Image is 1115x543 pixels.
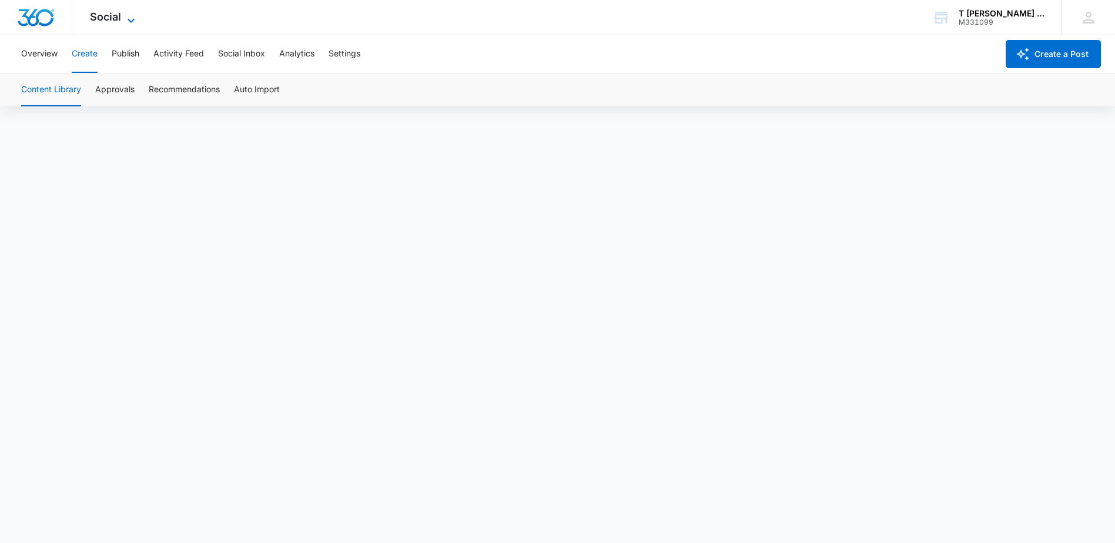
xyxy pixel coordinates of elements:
button: Approvals [95,73,135,106]
button: Create [72,35,98,73]
button: Recommendations [149,73,220,106]
button: Overview [21,35,58,73]
button: Analytics [279,35,314,73]
div: account name [959,9,1044,18]
button: Create a Post [1006,40,1101,68]
button: Publish [112,35,139,73]
button: Auto Import [234,73,280,106]
button: Activity Feed [153,35,204,73]
div: account id [959,18,1044,26]
button: Content Library [21,73,81,106]
button: Social Inbox [218,35,265,73]
button: Settings [329,35,360,73]
span: Social [90,11,121,23]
